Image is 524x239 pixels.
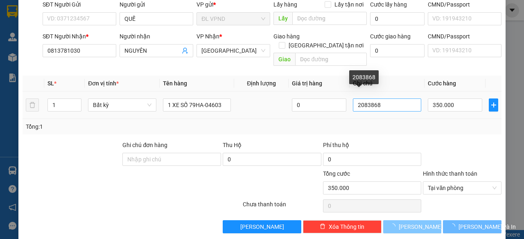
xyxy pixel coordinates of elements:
[26,122,203,131] div: Tổng: 1
[201,45,265,57] span: ĐL Quận 1
[182,47,188,54] span: user-add
[120,32,193,41] div: Người nhận
[428,182,497,194] span: Tại văn phòng
[323,141,422,153] div: Phí thu hộ
[320,223,325,230] span: delete
[292,98,346,112] input: 0
[390,223,399,229] span: loading
[285,41,367,50] span: [GEOGRAPHIC_DATA] tận nơi
[329,222,364,231] span: Xóa Thông tin
[489,98,498,112] button: plus
[196,33,219,40] span: VP Nhận
[383,220,442,233] button: [PERSON_NAME]
[370,12,425,25] input: Cước lấy hàng
[303,220,382,233] button: deleteXóa Thông tin
[273,53,295,66] span: Giao
[428,80,456,87] span: Cước hàng
[122,153,221,166] input: Ghi chú đơn hàng
[201,13,265,25] span: ĐL VPND
[26,98,39,112] button: delete
[458,222,516,231] span: [PERSON_NAME] và In
[43,32,116,41] div: SĐT Người Nhận
[93,99,151,111] span: Bất kỳ
[47,80,54,87] span: SL
[350,76,425,92] th: Ghi chú
[273,12,292,25] span: Lấy
[295,53,366,66] input: Dọc đường
[273,1,297,8] span: Lấy hàng
[449,223,458,229] span: loading
[88,80,119,87] span: Đơn vị tính
[242,200,322,214] div: Chưa thanh toán
[240,222,284,231] span: [PERSON_NAME]
[323,170,350,177] span: Tổng cước
[370,1,407,8] label: Cước lấy hàng
[353,98,421,112] input: Ghi Chú
[273,33,300,40] span: Giao hàng
[443,220,501,233] button: [PERSON_NAME] và In
[292,12,366,25] input: Dọc đường
[428,32,501,41] div: CMND/Passport
[370,44,425,57] input: Cước giao hàng
[163,80,187,87] span: Tên hàng
[349,70,379,84] div: 2083868
[247,80,276,87] span: Định lượng
[292,80,322,87] span: Giá trị hàng
[423,170,477,177] label: Hình thức thanh toán
[122,142,167,148] label: Ghi chú đơn hàng
[399,222,443,231] span: [PERSON_NAME]
[223,142,242,148] span: Thu Hộ
[370,33,411,40] label: Cước giao hàng
[223,220,301,233] button: [PERSON_NAME]
[163,98,231,112] input: VD: Bàn, Ghế
[489,102,498,108] span: plus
